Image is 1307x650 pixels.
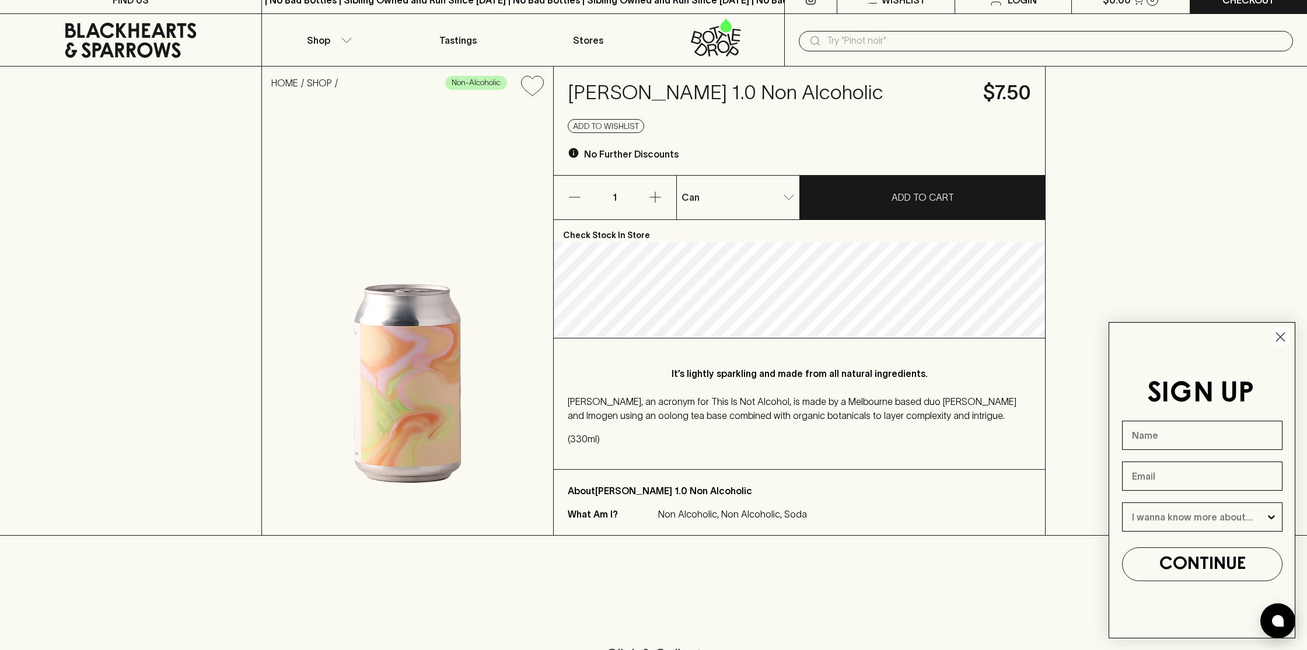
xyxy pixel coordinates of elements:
[568,119,644,133] button: Add to wishlist
[1122,462,1282,491] input: Email
[1132,503,1266,531] input: I wanna know more about...
[393,14,523,66] a: Tastings
[568,484,1031,498] p: About [PERSON_NAME] 1.0 Non Alcoholic
[658,507,807,521] p: Non Alcoholic, Non Alcoholic, Soda
[1122,421,1282,450] input: Name
[573,33,603,47] p: Stores
[800,176,1045,219] button: ADD TO CART
[983,81,1031,105] h4: $7.50
[601,176,629,219] p: 1
[1270,327,1291,347] button: Close dialog
[554,220,1045,242] p: Check Stock In Store
[439,33,477,47] p: Tastings
[892,190,954,204] p: ADD TO CART
[568,81,969,105] h4: [PERSON_NAME] 1.0 Non Alcoholic
[827,32,1284,50] input: Try "Pinot noir"
[1266,503,1277,531] button: Show Options
[516,71,548,101] button: Add to wishlist
[1097,310,1307,650] div: FLYOUT Form
[591,366,1008,380] p: It’s lightly sparkling and made from all natural ingredients.
[262,106,553,535] img: 24578.png
[682,190,700,204] p: Can
[1122,547,1282,581] button: CONTINUE
[568,507,655,521] p: What Am I?
[307,78,332,88] a: SHOP
[271,78,298,88] a: HOME
[568,394,1031,422] p: [PERSON_NAME], an acronym for This Is Not Alcohol, is made by a Melbourne based duo [PERSON_NAME]...
[568,432,1031,446] p: (330ml)
[446,77,506,89] span: Non-Alcoholic
[677,186,800,209] div: Can
[1272,615,1284,627] img: bubble-icon
[523,14,654,66] a: Stores
[1147,380,1254,407] span: SIGN UP
[262,14,393,66] button: Shop
[307,33,330,47] p: Shop
[584,147,679,161] p: No Further Discounts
